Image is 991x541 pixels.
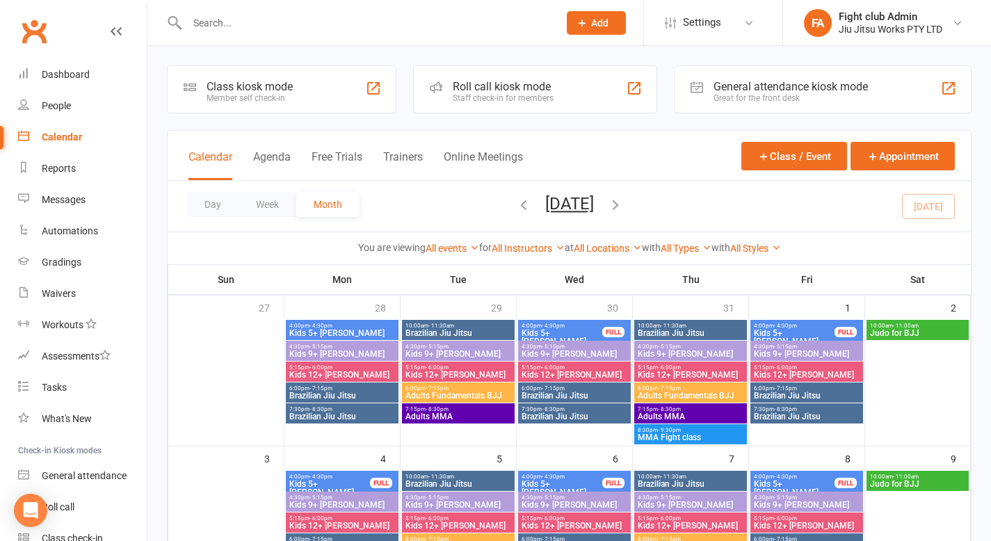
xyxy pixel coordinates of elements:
[521,364,628,371] span: 5:15pm
[542,515,565,522] span: - 6:00pm
[521,371,628,379] span: Kids 12+ [PERSON_NAME]
[401,265,517,294] th: Tue
[637,323,744,329] span: 10:00am
[637,515,744,522] span: 5:15pm
[42,382,67,393] div: Tasks
[42,225,98,236] div: Automations
[753,474,835,480] span: 4:00pm
[521,391,628,400] span: Brazilian Jiu Jitsu
[18,184,147,216] a: Messages
[405,501,512,509] span: Kids 9+ [PERSON_NAME]
[753,501,860,509] span: Kids 9+ [PERSON_NAME]
[426,364,449,371] span: - 6:00pm
[613,446,632,469] div: 6
[637,385,744,391] span: 6:00pm
[542,344,565,350] span: - 5:15pm
[492,243,565,254] a: All Instructors
[753,371,860,379] span: Kids 12+ [PERSON_NAME]
[567,11,626,35] button: Add
[18,341,147,372] a: Assessments
[753,350,860,358] span: Kids 9+ [PERSON_NAME]
[289,474,371,480] span: 4:00pm
[405,515,512,522] span: 5:15pm
[642,242,661,253] strong: with
[637,480,744,488] span: Brazilian Jiu Jitsu
[289,323,396,329] span: 4:00pm
[774,406,797,412] span: - 8:30pm
[42,470,127,481] div: General attendance
[542,406,565,412] span: - 8:30pm
[835,327,857,337] div: FULL
[730,243,781,254] a: All Styles
[18,309,147,341] a: Workouts
[839,10,942,23] div: Fight club Admin
[753,522,860,530] span: Kids 12+ [PERSON_NAME]
[521,350,628,358] span: Kids 9+ [PERSON_NAME]
[591,17,609,29] span: Add
[753,406,860,412] span: 7:30pm
[869,480,966,488] span: Judo for BJJ
[405,344,512,350] span: 4:30pm
[753,494,860,501] span: 4:30pm
[253,150,291,180] button: Agenda
[426,515,449,522] span: - 6:00pm
[289,515,396,522] span: 5:15pm
[42,257,81,268] div: Gradings
[951,446,970,469] div: 9
[426,494,449,501] span: - 5:15pm
[637,412,744,421] span: Adults MMA
[521,494,628,501] span: 4:30pm
[18,492,147,523] a: Roll call
[661,243,711,254] a: All Types
[18,153,147,184] a: Reports
[774,385,797,391] span: - 7:15pm
[839,23,942,35] div: Jiu Jitsu Works PTY LTD
[521,474,603,480] span: 4:00pm
[637,406,744,412] span: 7:15pm
[405,385,512,391] span: 6:00pm
[753,480,835,496] span: Kids 5+ [PERSON_NAME]
[289,391,396,400] span: Brazilian Jiu Jitsu
[774,344,797,350] span: - 5:15pm
[42,194,86,205] div: Messages
[711,242,730,253] strong: with
[42,319,83,330] div: Workouts
[521,412,628,421] span: Brazilian Jiu Jitsu
[17,14,51,49] a: Clubworx
[312,150,362,180] button: Free Trials
[289,501,396,509] span: Kids 9+ [PERSON_NAME]
[845,446,864,469] div: 8
[565,242,574,253] strong: at
[264,446,284,469] div: 3
[729,446,748,469] div: 7
[42,288,76,299] div: Waivers
[661,474,686,480] span: - 11:30am
[521,522,628,530] span: Kids 12+ [PERSON_NAME]
[405,329,512,337] span: Brazilian Jiu Jitsu
[542,494,565,501] span: - 5:15pm
[714,80,868,93] div: General attendance kiosk mode
[893,474,919,480] span: - 11:00am
[753,515,860,522] span: 5:15pm
[42,69,90,80] div: Dashboard
[491,296,516,318] div: 29
[753,323,835,329] span: 4:00pm
[383,150,423,180] button: Trainers
[521,480,603,496] span: Kids 5+ [PERSON_NAME]
[358,242,426,253] strong: You are viewing
[658,494,681,501] span: - 5:15pm
[658,427,681,433] span: - 9:30pm
[658,406,681,412] span: - 8:30pm
[753,329,835,346] span: Kids 5+ [PERSON_NAME]
[405,350,512,358] span: Kids 9+ [PERSON_NAME]
[637,522,744,530] span: Kids 12+ [PERSON_NAME]
[168,265,284,294] th: Sun
[289,371,396,379] span: Kids 12+ [PERSON_NAME]
[405,494,512,501] span: 4:30pm
[309,494,332,501] span: - 5:15pm
[42,350,111,362] div: Assessments
[405,364,512,371] span: 5:15pm
[309,364,332,371] span: - 6:00pm
[723,296,748,318] div: 31
[18,90,147,122] a: People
